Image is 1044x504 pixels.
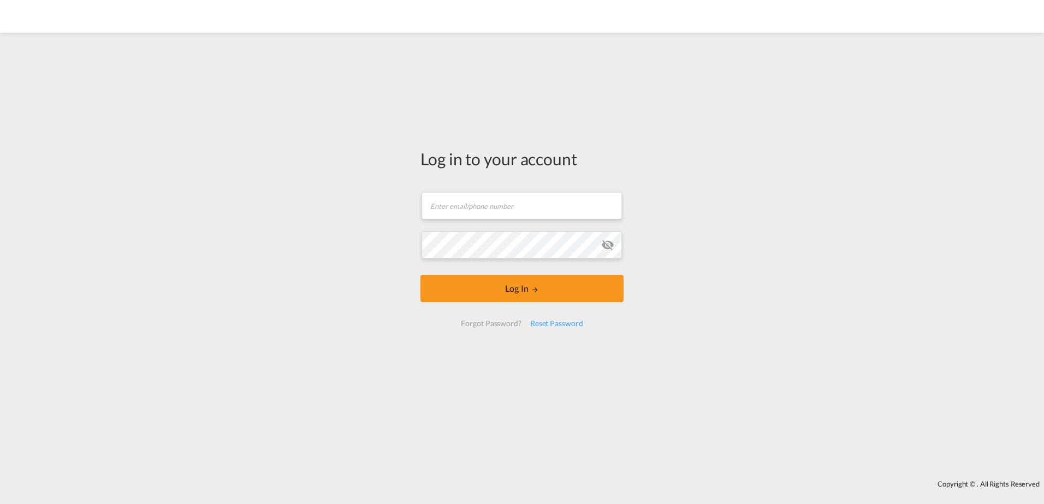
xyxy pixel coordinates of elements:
input: Enter email/phone number [422,192,622,219]
button: LOGIN [420,275,624,302]
md-icon: icon-eye-off [601,238,614,251]
div: Log in to your account [420,147,624,170]
div: Reset Password [526,314,588,333]
div: Forgot Password? [456,314,525,333]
